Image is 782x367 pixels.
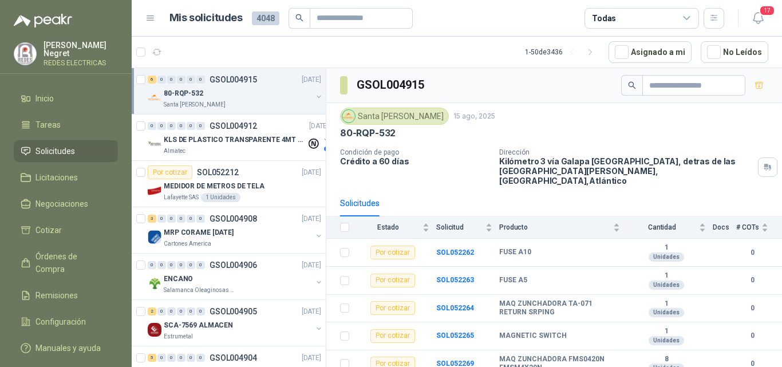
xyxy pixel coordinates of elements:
[148,165,192,179] div: Por cotizar
[35,171,78,184] span: Licitaciones
[759,5,775,16] span: 17
[148,122,156,130] div: 0
[164,100,226,109] p: Santa [PERSON_NAME]
[14,311,118,333] a: Configuración
[148,73,323,109] a: 6 0 0 0 0 0 GSOL004915[DATE] Company Logo80-RQP-532Santa [PERSON_NAME]
[164,286,236,295] p: Salamanca Oleaginosas SAS
[436,276,474,284] a: SOL052263
[302,167,321,178] p: [DATE]
[628,81,636,89] span: search
[649,308,684,317] div: Unidades
[627,271,706,281] b: 1
[148,91,161,105] img: Company Logo
[187,76,195,84] div: 0
[736,275,768,286] b: 0
[627,216,713,239] th: Cantidad
[35,315,86,328] span: Configuración
[340,148,490,156] p: Condición de pago
[35,289,78,302] span: Remisiones
[499,156,753,186] p: Kilómetro 3 vía Galapa [GEOGRAPHIC_DATA], detras de las [GEOGRAPHIC_DATA][PERSON_NAME], [GEOGRAPH...
[44,41,118,57] p: [PERSON_NAME] Negret
[177,122,185,130] div: 0
[736,216,782,239] th: # COTs
[177,261,185,269] div: 0
[157,76,166,84] div: 0
[499,248,531,257] b: FUSE A10
[148,215,156,223] div: 3
[436,304,474,312] b: SOL052264
[148,137,161,151] img: Company Logo
[169,10,243,26] h1: Mis solicitudes
[157,261,166,269] div: 0
[370,246,415,259] div: Por cotizar
[627,223,697,231] span: Cantidad
[340,197,380,210] div: Solicitudes
[196,261,205,269] div: 0
[499,299,620,317] b: MAQ ZUNCHADORA TA-071 RETURN SRPING
[14,88,118,109] a: Inicio
[210,76,257,84] p: GSOL004915
[167,354,176,362] div: 0
[436,248,474,256] b: SOL052262
[148,277,161,290] img: Company Logo
[35,342,101,354] span: Manuales y ayuda
[148,184,161,198] img: Company Logo
[499,216,627,239] th: Producto
[196,307,205,315] div: 0
[525,43,599,61] div: 1 - 50 de 3436
[148,261,156,269] div: 0
[309,121,329,132] p: [DATE]
[210,307,257,315] p: GSOL004905
[453,111,495,122] p: 15 ago, 2025
[148,307,156,315] div: 2
[201,193,240,202] div: 1 Unidades
[356,223,420,231] span: Estado
[196,122,205,130] div: 0
[649,252,684,262] div: Unidades
[302,260,321,271] p: [DATE]
[210,122,257,130] p: GSOL004912
[356,216,436,239] th: Estado
[302,74,321,85] p: [DATE]
[14,285,118,306] a: Remisiones
[167,261,176,269] div: 0
[370,329,415,343] div: Por cotizar
[627,355,706,364] b: 8
[649,281,684,290] div: Unidades
[499,148,753,156] p: Dirección
[302,214,321,224] p: [DATE]
[736,223,759,231] span: # COTs
[302,353,321,364] p: [DATE]
[627,243,706,252] b: 1
[436,332,474,340] a: SOL052265
[627,327,706,336] b: 1
[187,261,195,269] div: 0
[748,8,768,29] button: 17
[357,76,426,94] h3: GSOL004915
[14,337,118,359] a: Manuales y ayuda
[196,354,205,362] div: 0
[177,307,185,315] div: 0
[164,274,193,285] p: ENCANO
[436,216,499,239] th: Solicitud
[210,215,257,223] p: GSOL004908
[164,332,193,341] p: Estrumetal
[157,354,166,362] div: 0
[148,76,156,84] div: 6
[187,215,195,223] div: 0
[187,354,195,362] div: 0
[370,274,415,287] div: Por cotizar
[35,145,75,157] span: Solicitudes
[302,306,321,317] p: [DATE]
[210,354,257,362] p: GSOL004904
[148,119,331,156] a: 0 0 0 0 0 0 GSOL004912[DATE] Company LogoKLS DE PLASTICO TRANSPARENTE 4MT CAL 4 Y CINTA TRAAlmatec
[210,261,257,269] p: GSOL004906
[14,167,118,188] a: Licitaciones
[499,276,527,285] b: FUSE A5
[164,135,306,145] p: KLS DE PLASTICO TRANSPARENTE 4MT CAL 4 Y CINTA TRA
[164,227,234,238] p: MRP CORAME [DATE]
[340,156,490,166] p: Crédito a 60 días
[649,336,684,345] div: Unidades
